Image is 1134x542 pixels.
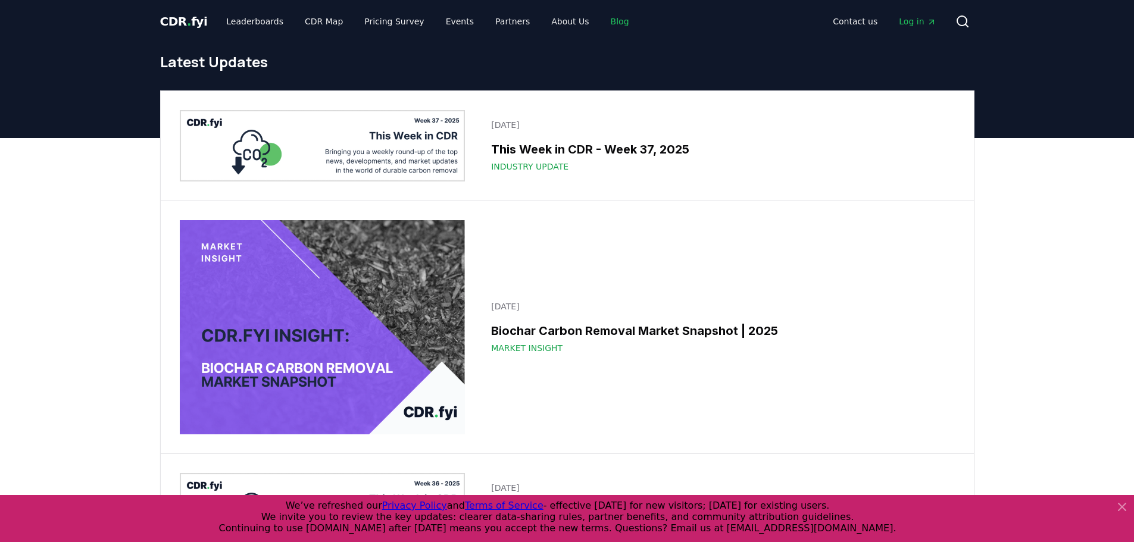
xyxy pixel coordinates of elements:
a: Blog [601,11,639,32]
a: Events [436,11,483,32]
a: CDR.fyi [160,13,208,30]
nav: Main [217,11,638,32]
a: About Us [542,11,598,32]
p: [DATE] [491,300,947,312]
span: CDR fyi [160,14,208,29]
span: . [187,14,191,29]
a: [DATE]This Week in CDR - Week 37, 2025Industry Update [484,112,954,180]
h1: Latest Updates [160,52,974,71]
a: CDR Map [295,11,352,32]
img: Biochar Carbon Removal Market Snapshot | 2025 blog post image [180,220,466,434]
nav: Main [823,11,945,32]
a: Partners [486,11,539,32]
p: [DATE] [491,482,947,494]
a: Log in [889,11,945,32]
span: Market Insight [491,342,563,354]
h3: Biochar Carbon Removal Market Snapshot | 2025 [491,322,947,340]
span: Industry Update [491,161,568,173]
a: Pricing Survey [355,11,433,32]
a: [DATE]Biochar Carbon Removal Market Snapshot | 2025Market Insight [484,293,954,361]
h3: This Week in CDR - Week 37, 2025 [491,140,947,158]
p: [DATE] [491,119,947,131]
a: Contact us [823,11,887,32]
span: Log in [899,15,936,27]
a: Leaderboards [217,11,293,32]
img: This Week in CDR - Week 37, 2025 blog post image [180,110,466,181]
